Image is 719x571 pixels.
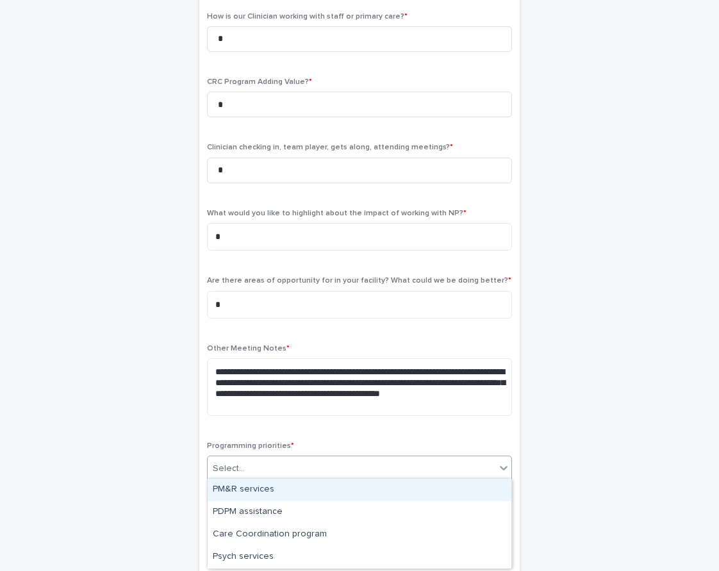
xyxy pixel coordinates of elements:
[208,524,511,546] div: Care Coordination program
[208,501,511,524] div: PDPM assistance
[207,345,290,352] span: Other Meeting Notes
[207,13,408,21] span: How is our Clinician working with staff or primary care?
[207,78,312,86] span: CRC Program Adding Value?
[207,442,294,450] span: Programming priorities
[207,144,453,151] span: Clinician checking in, team player, gets along, attending meetings?
[208,479,511,501] div: PM&R services
[208,546,511,568] div: Psych services
[207,277,511,285] span: Are there areas of opportunity for in your facility? What could we be doing better?
[213,462,245,476] div: Select...
[207,210,467,217] span: What would you like to highlight about the impact of working with NP?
